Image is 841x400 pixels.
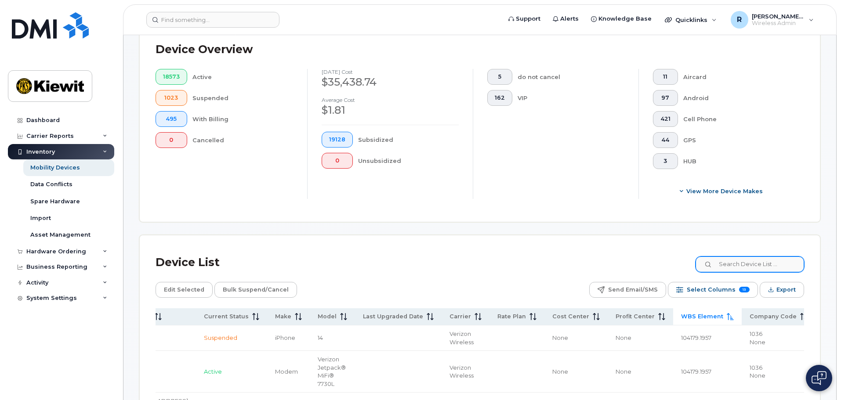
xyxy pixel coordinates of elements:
[681,334,711,341] span: 104179.1957
[683,90,790,106] div: Android
[653,153,678,169] button: 3
[449,330,474,346] span: Verizon Wireless
[598,14,652,23] span: Knowledge Base
[752,20,805,27] span: Wireless Admin
[192,69,294,85] div: Active
[696,256,804,272] input: Search Device List ...
[560,14,579,23] span: Alerts
[156,111,187,127] button: 495
[725,11,820,29] div: Rachel.Vanfleet
[752,13,805,20] span: [PERSON_NAME].[PERSON_NAME]
[497,313,526,321] span: Rate Plan
[156,282,213,298] button: Edit Selected
[659,11,723,29] div: Quicklinks
[750,364,762,371] span: 1036
[737,14,742,25] span: R
[275,368,298,375] span: Modem
[449,364,474,379] span: Verizon Wireless
[660,158,671,165] span: 3
[739,287,750,292] span: 13
[668,282,758,298] button: Select Columns 13
[322,75,459,90] div: $35,438.74
[681,313,723,321] span: WBS Element
[214,282,297,298] button: Bulk Suspend/Cancel
[660,94,671,101] span: 97
[683,111,790,127] div: Cell Phone
[616,313,655,321] span: Profit Center
[318,356,346,387] span: Verizon Jetpack® MiFi® 7730L
[449,313,471,321] span: Carrier
[660,73,671,80] span: 11
[329,136,345,143] span: 19128
[660,115,671,123] span: 421
[812,371,826,385] img: Open chat
[653,90,678,106] button: 97
[683,69,790,85] div: Aircard
[318,334,323,341] span: 14
[156,251,220,274] div: Device List
[487,90,512,106] button: 162
[660,137,671,144] span: 44
[495,73,505,80] span: 5
[156,38,253,61] div: Device Overview
[204,313,249,321] span: Current Status
[322,153,353,169] button: 0
[163,94,180,101] span: 1023
[495,94,505,101] span: 162
[156,90,187,106] button: 1023
[589,282,666,298] button: Send Email/SMS
[358,132,459,148] div: Subsidized
[516,14,540,23] span: Support
[552,368,568,375] span: None
[163,73,180,80] span: 18573
[687,283,736,296] span: Select Columns
[487,69,512,85] button: 5
[156,132,187,148] button: 0
[275,334,295,341] span: iPhone
[750,330,762,337] span: 1036
[322,103,459,118] div: $1.81
[750,339,765,346] span: None
[653,69,678,85] button: 11
[616,368,631,375] span: None
[192,111,294,127] div: With Billing
[192,132,294,148] div: Cancelled
[585,10,658,28] a: Knowledge Base
[204,334,237,341] span: Suspended
[322,69,459,75] h4: [DATE] cost
[358,153,459,169] div: Unsubsidized
[547,10,585,28] a: Alerts
[552,313,589,321] span: Cost Center
[686,187,763,195] span: View More Device Makes
[653,183,790,199] button: View More Device Makes
[163,137,180,144] span: 0
[163,115,180,123] span: 495
[653,111,678,127] button: 421
[608,283,658,296] span: Send Email/SMS
[750,372,765,379] span: None
[683,132,790,148] div: GPS
[156,69,187,85] button: 18573
[681,368,711,375] span: 104179.1957
[502,10,547,28] a: Support
[322,97,459,103] h4: Average cost
[322,132,353,148] button: 19128
[329,157,345,164] span: 0
[363,313,423,321] span: Last Upgraded Date
[616,334,631,341] span: None
[683,153,790,169] div: HUB
[552,334,568,341] span: None
[675,16,707,23] span: Quicklinks
[518,69,625,85] div: do not cancel
[653,132,678,148] button: 44
[192,90,294,106] div: Suspended
[760,282,804,298] button: Export
[275,313,291,321] span: Make
[146,12,279,28] input: Find something...
[164,283,204,296] span: Edit Selected
[750,313,797,321] span: Company Code
[776,283,796,296] span: Export
[204,368,222,375] span: Active
[318,313,337,321] span: Model
[223,283,289,296] span: Bulk Suspend/Cancel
